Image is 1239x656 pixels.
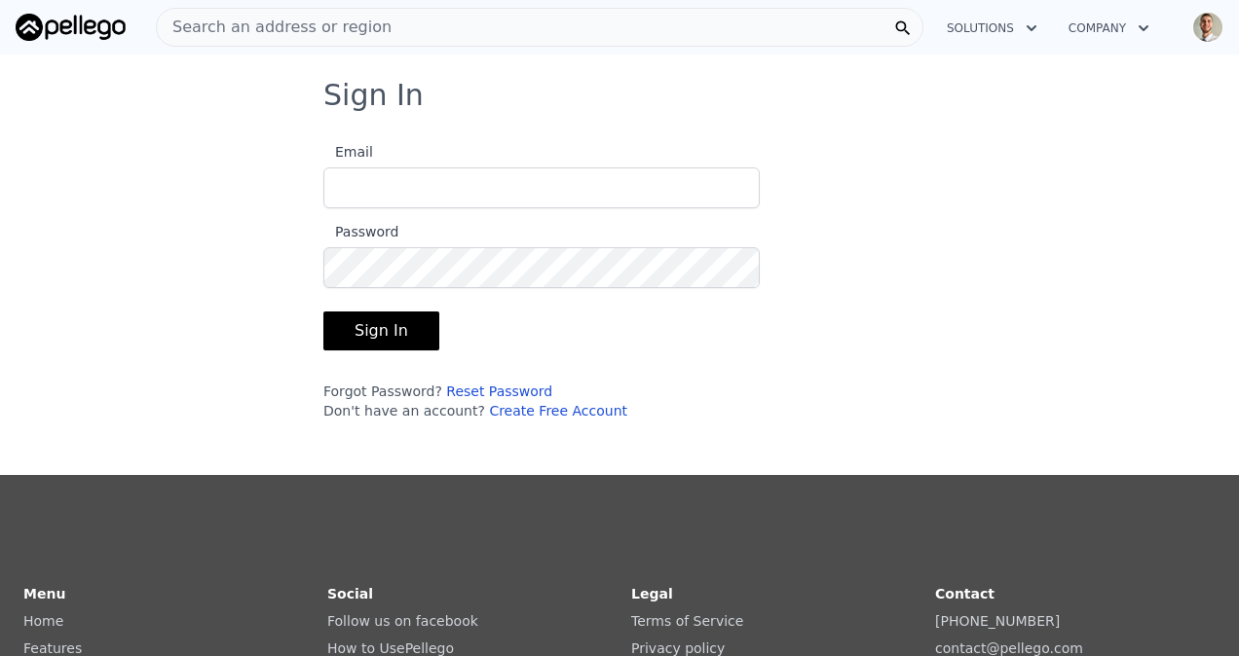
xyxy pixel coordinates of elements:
[323,382,760,420] div: Forgot Password? Don't have an account?
[631,640,725,656] a: Privacy policy
[446,383,552,399] a: Reset Password
[631,586,673,601] strong: Legal
[1053,11,1165,46] button: Company
[931,11,1053,46] button: Solutions
[489,403,627,419] a: Create Free Account
[327,613,478,629] a: Follow us on facebook
[157,16,392,39] span: Search an address or region
[323,311,439,350] button: Sign In
[935,640,1083,656] a: contact@pellego.com
[323,78,916,113] h3: Sign In
[1192,12,1223,43] img: avatar
[327,640,454,656] a: How to UsePellego
[323,247,760,288] input: Password
[16,14,126,41] img: Pellego
[23,586,65,601] strong: Menu
[323,167,760,208] input: Email
[935,586,995,601] strong: Contact
[23,640,82,656] a: Features
[323,144,373,160] span: Email
[631,613,743,629] a: Terms of Service
[327,586,373,601] strong: Social
[23,613,63,629] a: Home
[935,613,1060,629] a: [PHONE_NUMBER]
[323,224,398,239] span: Password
